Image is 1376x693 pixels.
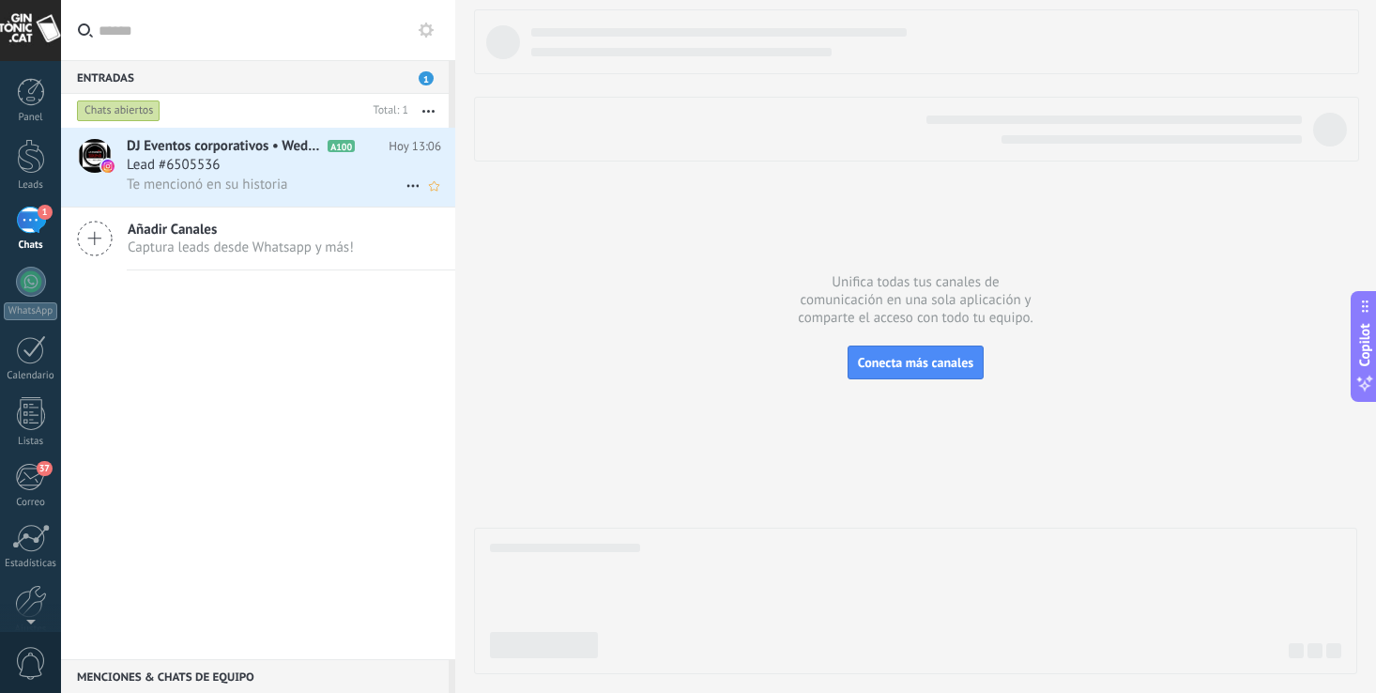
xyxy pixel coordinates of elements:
span: Te mencionó en su historia [127,176,287,193]
div: Entradas [61,60,449,94]
span: DJ Eventos corporativos • Weddings • fiestas ([GEOGRAPHIC_DATA]) [127,137,324,156]
div: Listas [4,436,58,448]
button: Conecta más canales [848,346,984,379]
span: 37 [37,461,53,476]
div: Chats abiertos [77,100,161,122]
span: 1 [419,71,434,85]
a: avatariconDJ Eventos corporativos • Weddings • fiestas ([GEOGRAPHIC_DATA])A100Hoy 13:06Lead #6505... [61,128,455,207]
span: Hoy 13:06 [389,137,441,156]
div: Leads [4,179,58,192]
div: Menciones & Chats de equipo [61,659,449,693]
span: Conecta más canales [858,354,973,371]
span: Captura leads desde Whatsapp y más! [128,239,354,256]
div: Chats [4,239,58,252]
div: Calendario [4,370,58,382]
div: Correo [4,497,58,509]
div: Estadísticas [4,558,58,570]
span: A100 [328,140,355,152]
span: Lead #6505536 [127,156,220,175]
div: Panel [4,112,58,124]
div: WhatsApp [4,302,57,320]
div: Total: 1 [366,101,408,120]
span: Copilot [1355,324,1374,367]
span: Añadir Canales [128,221,354,239]
span: 1 [38,205,53,220]
img: icon [101,160,115,173]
